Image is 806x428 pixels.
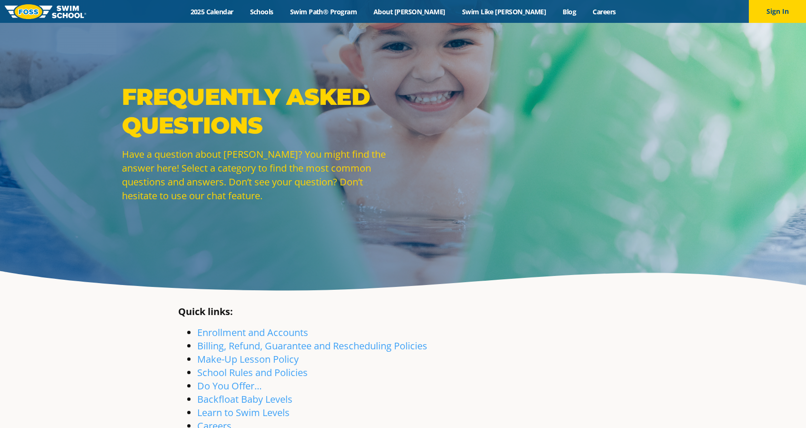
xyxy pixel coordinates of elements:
[122,82,398,140] p: Frequently Asked Questions
[197,366,308,379] a: School Rules and Policies
[197,326,308,339] a: Enrollment and Accounts
[178,305,233,318] strong: Quick links:
[554,7,584,16] a: Blog
[197,353,299,366] a: Make-Up Lesson Policy
[197,406,290,419] a: Learn to Swim Levels
[197,379,262,392] a: Do You Offer…
[182,7,242,16] a: 2025 Calendar
[242,7,282,16] a: Schools
[197,339,427,352] a: Billing, Refund, Guarantee and Rescheduling Policies
[282,7,365,16] a: Swim Path® Program
[5,4,86,19] img: FOSS Swim School Logo
[453,7,554,16] a: Swim Like [PERSON_NAME]
[365,7,454,16] a: About [PERSON_NAME]
[122,147,398,203] p: Have a question about [PERSON_NAME]? You might find the answer here! Select a category to find th...
[197,393,292,406] a: Backfloat Baby Levels
[584,7,624,16] a: Careers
